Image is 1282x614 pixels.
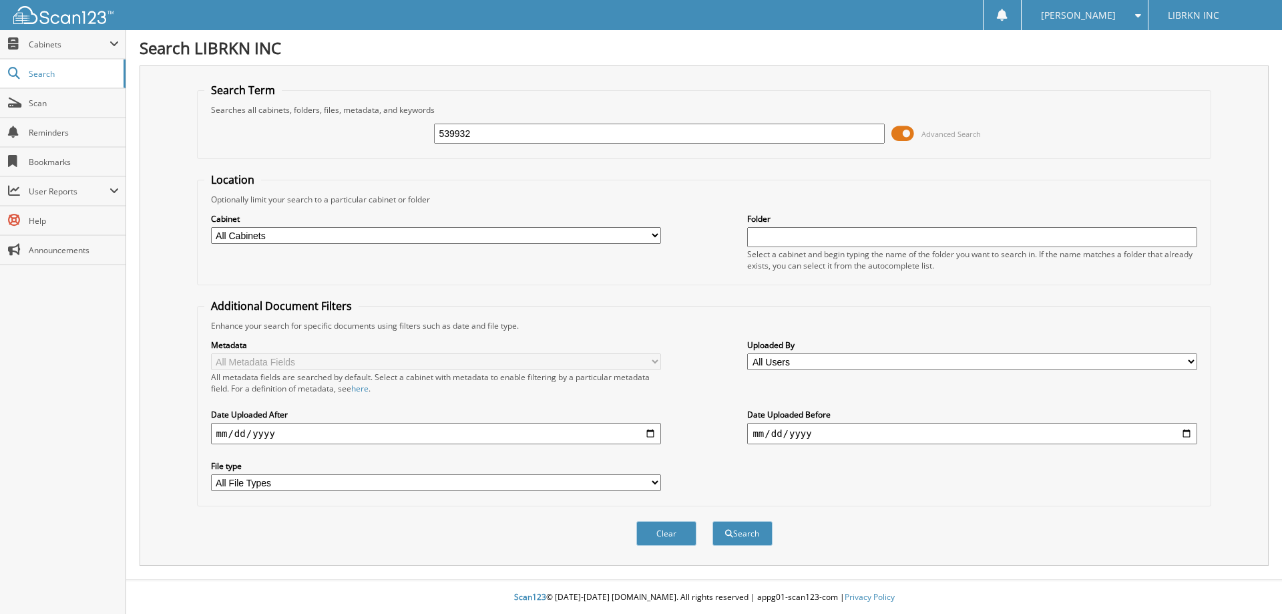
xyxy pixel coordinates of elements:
div: Enhance your search for specific documents using filters such as date and file type. [204,320,1205,331]
input: end [747,423,1197,444]
span: Help [29,215,119,226]
label: Date Uploaded After [211,409,661,420]
a: Privacy Policy [845,591,895,603]
span: Reminders [29,127,119,138]
a: here [351,383,369,394]
span: Scan [29,98,119,109]
img: scan123-logo-white.svg [13,6,114,24]
label: Date Uploaded Before [747,409,1197,420]
label: File type [211,460,661,472]
legend: Additional Document Filters [204,299,359,313]
span: LIBRKN INC [1168,11,1219,19]
button: Clear [636,521,696,546]
legend: Location [204,172,261,187]
div: © [DATE]-[DATE] [DOMAIN_NAME]. All rights reserved | appg01-scan123-com | [126,581,1282,614]
div: All metadata fields are searched by default. Select a cabinet with metadata to enable filtering b... [211,371,661,394]
span: Search [29,68,117,80]
legend: Search Term [204,83,282,98]
label: Cabinet [211,213,661,224]
label: Metadata [211,339,661,351]
input: start [211,423,661,444]
span: Advanced Search [921,129,981,139]
span: User Reports [29,186,110,197]
span: Cabinets [29,39,110,50]
label: Folder [747,213,1197,224]
span: Bookmarks [29,156,119,168]
div: Searches all cabinets, folders, files, metadata, and keywords [204,104,1205,116]
div: Select a cabinet and begin typing the name of the folder you want to search in. If the name match... [747,249,1197,271]
label: Uploaded By [747,339,1197,351]
button: Search [712,521,773,546]
h1: Search LIBRKN INC [140,37,1269,59]
div: Optionally limit your search to a particular cabinet or folder [204,194,1205,205]
span: [PERSON_NAME] [1041,11,1116,19]
iframe: Chat Widget [1215,550,1282,614]
span: Announcements [29,245,119,256]
span: Scan123 [514,591,546,603]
